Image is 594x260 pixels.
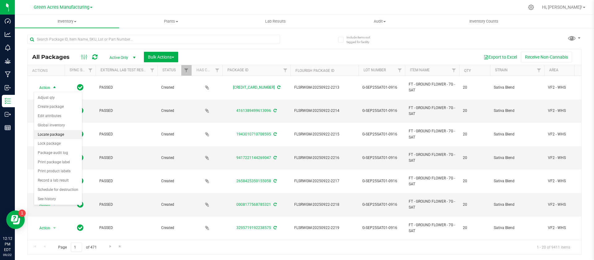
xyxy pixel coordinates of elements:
span: Bulk Actions [148,55,174,59]
button: Export to Excel [480,52,521,62]
span: G-SEP25SAT01-0916 [362,108,401,114]
a: Filter [181,65,192,76]
span: 20 [463,131,486,137]
span: Sync from Compliance System [273,108,277,113]
a: Item Name [410,68,430,72]
a: Filter [212,65,222,76]
span: Sync from Compliance System [276,85,280,90]
span: PASSED [99,155,154,161]
span: Action [34,83,50,92]
span: FLSRWGM-20250922-2218 [294,202,355,208]
span: 20 [463,155,486,161]
span: FLSRWGM-20250922-2213 [294,85,355,90]
li: Print product labels [34,167,82,176]
span: FLSRWGM-20250922-2215 [294,131,355,137]
span: Sativa Blend [494,178,540,184]
a: Go to the next page [106,243,115,251]
span: select [51,224,58,232]
a: 4161389499613096 [236,108,271,113]
button: Receive Non-Cannabis [521,52,572,62]
span: Sync from Compliance System [273,179,277,183]
span: FLSRWGM-20250922-2216 [294,155,355,161]
iframe: Resource center [6,210,25,229]
span: 20 [463,178,486,184]
span: Created [161,131,188,137]
span: Include items not tagged for facility [346,35,377,44]
span: VF2 - WHS [548,108,587,114]
span: G-SEP25SAT01-0916 [362,155,401,161]
input: 1 [71,243,82,252]
li: Package audit log [34,148,82,158]
span: 20 [463,202,486,208]
span: G-SEP25SAT01-0916 [362,131,401,137]
li: Lock package [34,139,82,148]
span: Sativa Blend [494,108,540,114]
a: Flourish Package ID [295,68,334,73]
span: VF2 - WHS [548,225,587,231]
span: Created [161,85,188,90]
span: Sativa Blend [494,202,540,208]
span: VF2 - WHS [548,178,587,184]
span: Created [161,225,188,231]
span: G-SEP25SAT01-0916 [362,225,401,231]
span: PASSED [99,178,154,184]
span: Sativa Blend [494,155,540,161]
span: Created [161,202,188,208]
span: PASSED [99,108,154,114]
a: Go to the last page [116,243,125,251]
a: 9417221144269047 [236,156,271,160]
inline-svg: Manufacturing [5,71,11,77]
span: VF2 - WHS [548,131,587,137]
span: VF2 - WHS [548,155,587,161]
span: FT - GROUND FLOWER - 7G - SAT [409,82,455,93]
li: Record a lab result [34,176,82,185]
span: FT - GROUND FLOWER - 7G - SAT [409,199,455,210]
input: Search Package ID, Item Name, SKU, Lot or Part Number... [27,35,280,44]
span: Inventory Counts [461,19,507,24]
li: Locate package [34,130,82,139]
span: FT - GROUND FLOWER - 7G - SAT [409,105,455,117]
span: 20 [463,108,486,114]
inline-svg: Analytics [5,31,11,37]
li: Edit attributes [34,112,82,121]
span: 1 - 20 of 9411 items [532,243,575,252]
span: In Sync [77,223,84,232]
a: Strain [495,68,508,72]
a: Lab Results [223,15,328,28]
span: Sativa Blend [494,85,540,90]
span: Lab Results [257,19,294,24]
span: PASSED [99,85,154,90]
span: Created [161,108,188,114]
span: select [51,83,58,92]
span: PASSED [99,131,154,137]
a: [CREDIT_CARD_NUMBER] [233,85,275,90]
span: Created [161,178,188,184]
li: See history [34,195,82,204]
span: All Packages [32,54,76,60]
li: Schedule for destruction [34,185,82,195]
span: Sativa Blend [494,131,540,137]
li: Adjust qty [34,93,82,103]
span: Sativa Blend [494,225,540,231]
inline-svg: Grow [5,58,11,64]
a: Audit [328,15,432,28]
span: In Sync [77,83,84,92]
span: 20 [463,225,486,231]
button: Bulk Actions [144,52,178,62]
a: Inventory [15,15,119,28]
span: Sync from Compliance System [273,156,277,160]
span: VF2 - WHS [548,85,587,90]
span: Inventory [15,19,119,24]
span: PASSED [99,225,154,231]
a: 3295719192238575 [236,226,271,230]
a: Filter [449,65,459,76]
span: FLSRWGM-20250922-2214 [294,108,355,114]
a: Sync Status [70,68,93,72]
span: Sync from Compliance System [273,202,277,207]
span: G-SEP25SAT01-0916 [362,202,401,208]
inline-svg: Inventory [5,98,11,104]
a: Package ID [227,68,248,72]
a: External Lab Test Result [101,68,149,72]
li: Create package [34,102,82,112]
